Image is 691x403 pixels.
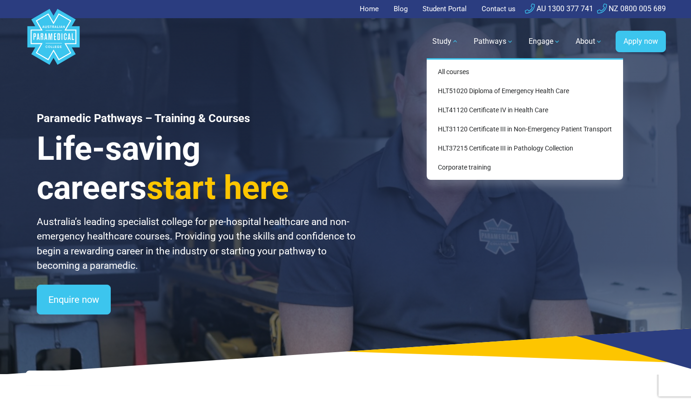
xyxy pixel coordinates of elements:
a: Pathways [468,28,519,55]
a: Enquire now [37,285,111,314]
a: About [570,28,608,55]
a: AU 1300 377 741 [525,4,593,13]
h1: Paramedic Pathways – Training & Courses [37,112,357,125]
a: HLT41120 Certificate IV in Health Care [430,102,619,119]
a: Corporate training [430,159,619,176]
a: All courses [430,63,619,81]
div: Study [427,58,623,180]
a: Australian Paramedical College [26,18,81,65]
span: start here [147,169,289,207]
h3: Life-saving careers [37,129,357,207]
p: Australia’s leading specialist college for pre-hospital healthcare and non-emergency healthcare c... [37,215,357,273]
a: Apply now [616,31,666,52]
a: HLT37215 Certificate III in Pathology Collection [430,140,619,157]
a: Study [427,28,464,55]
a: NZ 0800 005 689 [597,4,666,13]
a: Engage [523,28,566,55]
a: HLT51020 Diploma of Emergency Health Care [430,82,619,100]
a: HLT31120 Certificate III in Non-Emergency Patient Transport [430,121,619,138]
